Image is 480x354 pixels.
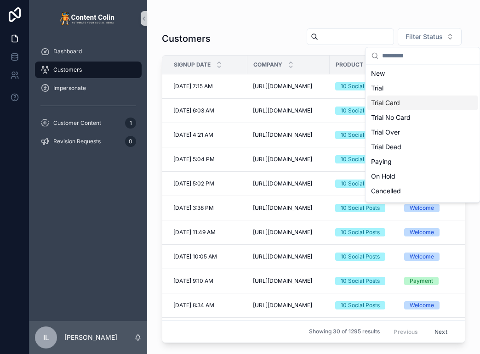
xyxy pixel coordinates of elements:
a: Revision Requests0 [35,133,142,150]
span: Product [336,61,363,68]
span: Filter Status [406,32,443,41]
span: [DATE] 10:05 AM [173,253,217,260]
span: [URL][DOMAIN_NAME] [253,131,312,139]
div: Trial [367,81,478,96]
span: [URL][DOMAIN_NAME] [253,204,312,212]
span: [URL][DOMAIN_NAME] [253,180,312,187]
a: Customers [35,62,142,78]
span: Company [253,61,282,68]
span: [DATE] 4:21 AM [173,131,213,139]
span: IL [43,332,49,343]
span: Customers [53,66,82,73]
div: 10 Social Posts [341,301,380,309]
div: 0 [125,136,136,147]
p: [PERSON_NAME] [64,333,117,342]
div: New [367,66,478,81]
div: 10 Social Posts [341,180,380,188]
span: [URL][DOMAIN_NAME] [253,83,312,90]
span: [DATE] 8:34 AM [173,302,214,309]
h1: Customers [162,32,211,45]
span: [URL][DOMAIN_NAME] [253,156,312,163]
span: [URL][DOMAIN_NAME] [253,277,312,285]
div: 10 Social Posts [341,228,380,236]
span: [URL][DOMAIN_NAME] [253,253,312,260]
div: Payment [410,277,433,285]
div: System Cancelled [367,198,478,213]
div: 10 Social Posts [341,107,380,115]
a: Dashboard [35,43,142,60]
div: On Hold [367,169,478,184]
button: Select Button [398,28,462,45]
div: 10 Social Posts [341,155,380,163]
div: Trial No Card [367,110,478,125]
div: 10 Social Posts [341,253,380,261]
span: Customer Content [53,119,101,127]
a: Impersonate [35,80,142,96]
span: [URL][DOMAIN_NAME] [253,302,312,309]
div: 10 Social Posts [341,82,380,90]
div: scrollable content [29,37,147,162]
span: [URL][DOMAIN_NAME] [253,229,312,236]
span: [DATE] 9:10 AM [173,277,213,285]
div: Welcome [410,253,434,261]
span: [DATE] 11:49 AM [173,229,216,236]
span: [DATE] 5:02 PM [173,180,214,187]
span: Showing 30 of 1295 results [309,328,380,336]
span: Signup Date [174,61,211,68]
div: 10 Social Posts [341,131,380,139]
div: Suggestions [366,64,480,202]
a: Customer Content1 [35,115,142,131]
div: 10 Social Posts [341,277,380,285]
div: Trial Dead [367,140,478,154]
span: Revision Requests [53,138,101,145]
div: Welcome [410,301,434,309]
div: Cancelled [367,184,478,198]
div: Welcome [410,204,434,212]
button: Next [428,325,454,339]
div: Trial Card [367,96,478,110]
span: [URL][DOMAIN_NAME] [253,107,312,114]
span: Impersonate [53,84,86,92]
span: [DATE] 7:15 AM [173,83,213,90]
div: 10 Social Posts [341,204,380,212]
div: 1 [125,118,136,129]
span: Dashboard [53,48,82,55]
div: Welcome [410,228,434,236]
span: [DATE] 6:03 AM [173,107,214,114]
span: [DATE] 5:04 PM [173,156,215,163]
img: App logo [60,11,117,26]
div: Trial Over [367,125,478,140]
span: [DATE] 3:38 PM [173,204,214,212]
div: Paying [367,154,478,169]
